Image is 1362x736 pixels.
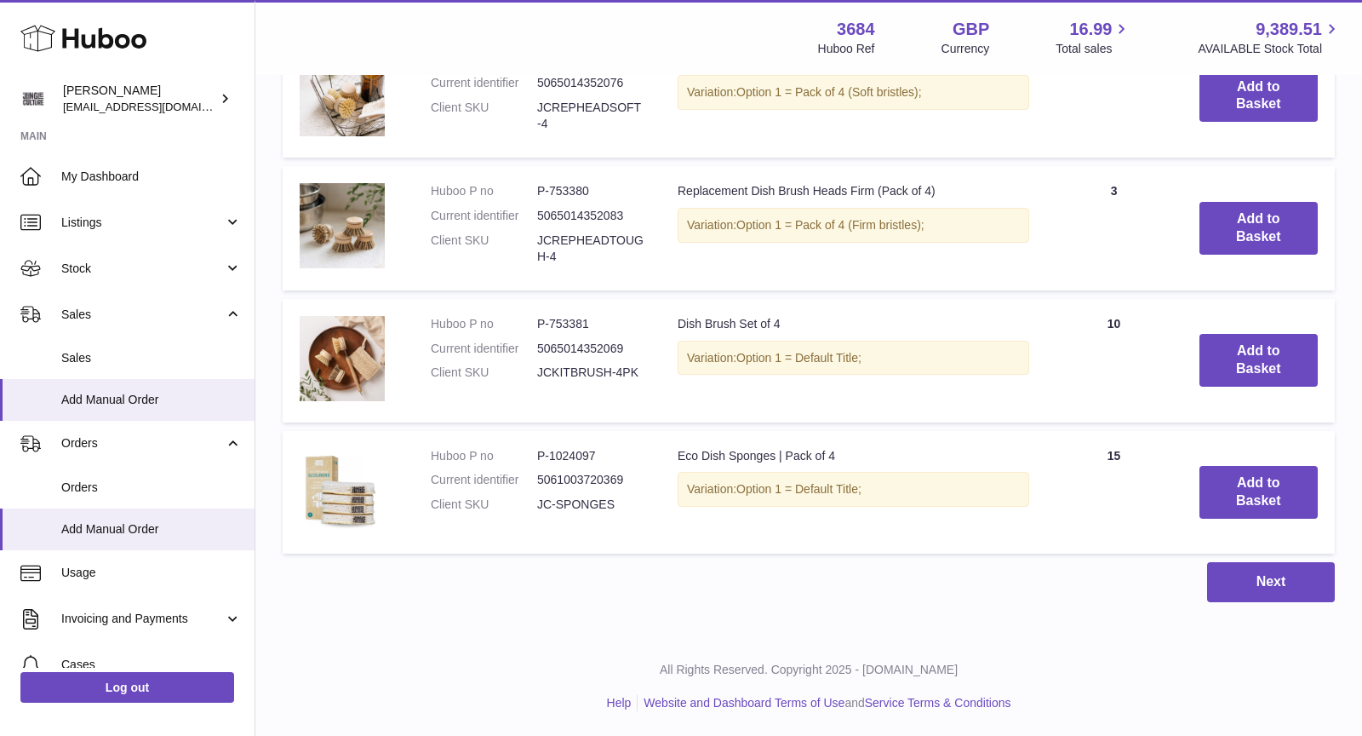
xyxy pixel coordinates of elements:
span: AVAILABLE Stock Total [1198,41,1342,57]
dt: Client SKU [431,233,537,265]
span: Total sales [1056,41,1131,57]
a: 9,389.51 AVAILABLE Stock Total [1198,18,1342,57]
li: and [638,695,1010,711]
button: Next [1207,562,1335,602]
dd: 5065014352069 [537,341,644,357]
span: Add Manual Order [61,521,242,538]
a: 16.99 Total sales [1056,18,1131,57]
dd: JC-SPONGES [537,497,644,513]
span: Listings [61,215,224,231]
span: Orders [61,435,224,451]
td: 10 [1046,299,1182,423]
div: Currency [941,41,990,57]
span: Stock [61,261,224,277]
td: Dish Brush Set of 4 [661,299,1046,423]
button: Add to Basket [1199,70,1318,123]
span: Option 1 = Default Title; [736,482,861,496]
dd: JCKITBRUSH-4PK [537,365,644,381]
img: theinternationalventure@gmail.com [20,86,46,112]
dt: Current identifier [431,75,537,91]
span: [EMAIL_ADDRESS][DOMAIN_NAME] [63,100,250,113]
div: Variation: [678,472,1029,507]
dd: P-753380 [537,183,644,199]
span: Option 1 = Pack of 4 (Soft bristles); [736,85,922,99]
a: Service Terms & Conditions [865,696,1011,710]
td: 3 [1046,166,1182,290]
dd: 5061003720369 [537,472,644,488]
dt: Huboo P no [431,316,537,332]
td: Replacement Dish Brush Heads Soft (Pack of 4) [661,34,1046,158]
dt: Huboo P no [431,448,537,464]
span: Add Manual Order [61,392,242,408]
dd: JCREPHEADSOFT-4 [537,100,644,132]
dd: JCREPHEADTOUGH-4 [537,233,644,265]
span: Sales [61,307,224,323]
div: Variation: [678,75,1029,110]
div: Variation: [678,208,1029,243]
span: Sales [61,350,242,366]
span: 9,389.51 [1256,18,1322,41]
img: Replacement Dish Brush Heads Soft (Pack of 4) [300,51,385,136]
span: Option 1 = Default Title; [736,351,861,365]
button: Add to Basket [1199,334,1318,387]
div: [PERSON_NAME] [63,83,216,115]
span: Option 1 = Pack of 4 (Firm bristles); [736,218,924,232]
dt: Huboo P no [431,183,537,199]
div: Huboo Ref [818,41,875,57]
button: Add to Basket [1199,466,1318,519]
dd: 5065014352083 [537,208,644,224]
dt: Current identifier [431,341,537,357]
dd: P-1024097 [537,448,644,464]
img: Dish Brush Set of 4 [300,316,385,401]
dt: Current identifier [431,472,537,488]
dt: Current identifier [431,208,537,224]
dt: Client SKU [431,497,537,513]
td: 15 [1046,431,1182,555]
span: Cases [61,657,242,673]
td: Replacement Dish Brush Heads Firm (Pack of 4) [661,166,1046,290]
span: Usage [61,565,242,581]
td: 8 [1046,34,1182,158]
strong: 3684 [837,18,875,41]
span: My Dashboard [61,169,242,185]
dd: 5065014352076 [537,75,644,91]
td: Eco Dish Sponges | Pack of 4 [661,431,1046,555]
img: Eco Dish Sponges | Pack of 4 [300,448,385,533]
div: Variation: [678,341,1029,376]
dd: P-753381 [537,316,644,332]
a: Help [607,696,632,710]
span: Orders [61,480,242,496]
span: 16.99 [1069,18,1112,41]
dt: Client SKU [431,100,537,132]
a: Log out [20,672,234,703]
span: Invoicing and Payments [61,611,224,627]
p: All Rights Reserved. Copyright 2025 - [DOMAIN_NAME] [269,662,1348,678]
button: Add to Basket [1199,202,1318,255]
strong: GBP [953,18,989,41]
a: Website and Dashboard Terms of Use [644,696,844,710]
img: Replacement Dish Brush Heads Firm (Pack of 4) [300,183,385,268]
dt: Client SKU [431,365,537,381]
